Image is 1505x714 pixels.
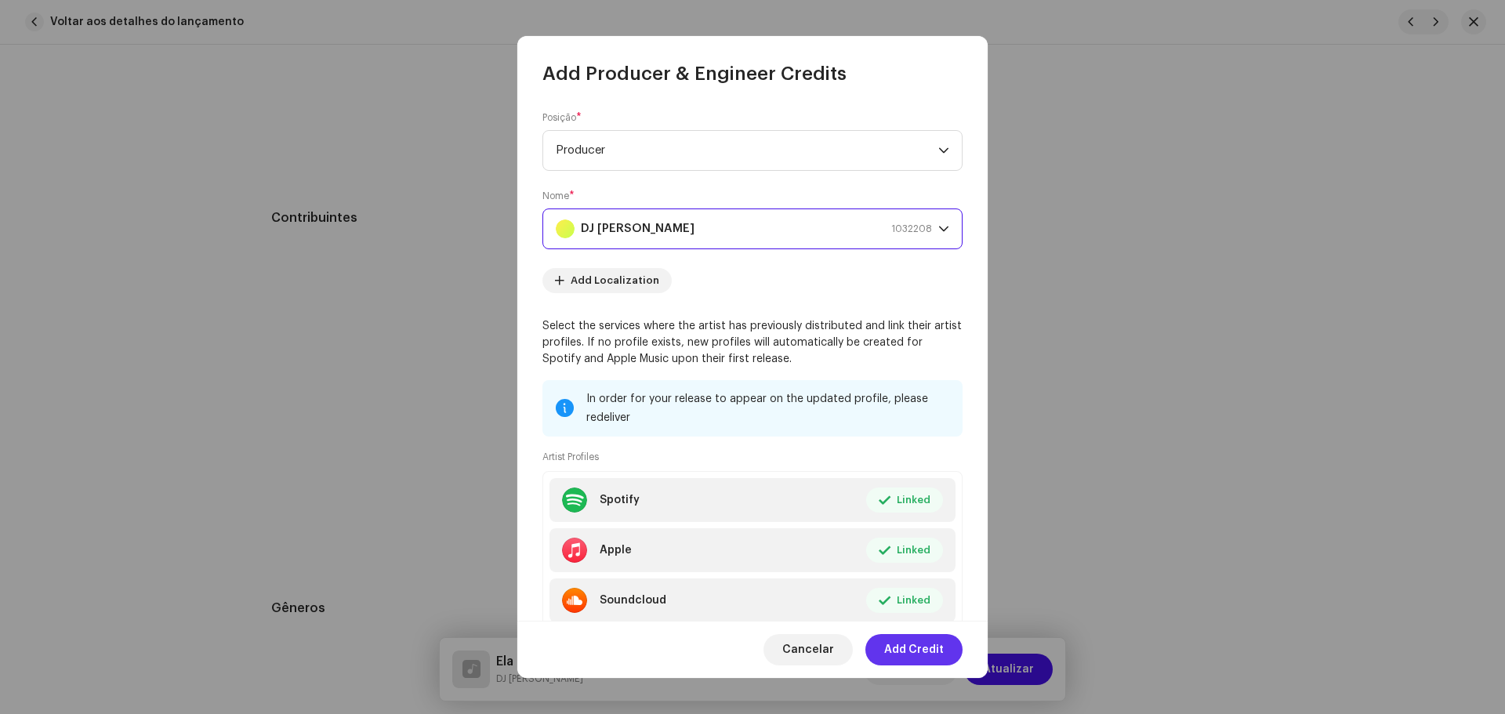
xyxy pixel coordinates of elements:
[763,634,853,665] button: Cancelar
[556,131,938,170] span: Producer
[542,449,599,465] small: Artist Profiles
[600,594,666,607] div: Soundcloud
[600,544,632,556] div: Apple
[600,494,640,506] div: Spotify
[542,61,847,86] span: Add Producer & Engineer Credits
[571,265,659,296] span: Add Localization
[556,209,938,248] span: DJ Kokadah
[865,634,963,665] button: Add Credit
[866,538,943,563] button: Linked
[938,209,949,248] div: dropdown trigger
[782,634,834,665] span: Cancelar
[866,588,943,613] button: Linked
[897,535,930,566] span: Linked
[884,634,944,665] span: Add Credit
[891,209,932,248] span: 1032208
[897,585,930,616] span: Linked
[542,111,582,124] label: Posição
[542,318,963,368] p: Select the services where the artist has previously distributed and link their artist profiles. I...
[586,390,950,427] div: In order for your release to appear on the updated profile, please redeliver
[938,131,949,170] div: dropdown trigger
[866,487,943,513] button: Linked
[542,268,672,293] button: Add Localization
[897,484,930,516] span: Linked
[581,209,694,248] strong: DJ [PERSON_NAME]
[542,190,575,202] label: Nome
